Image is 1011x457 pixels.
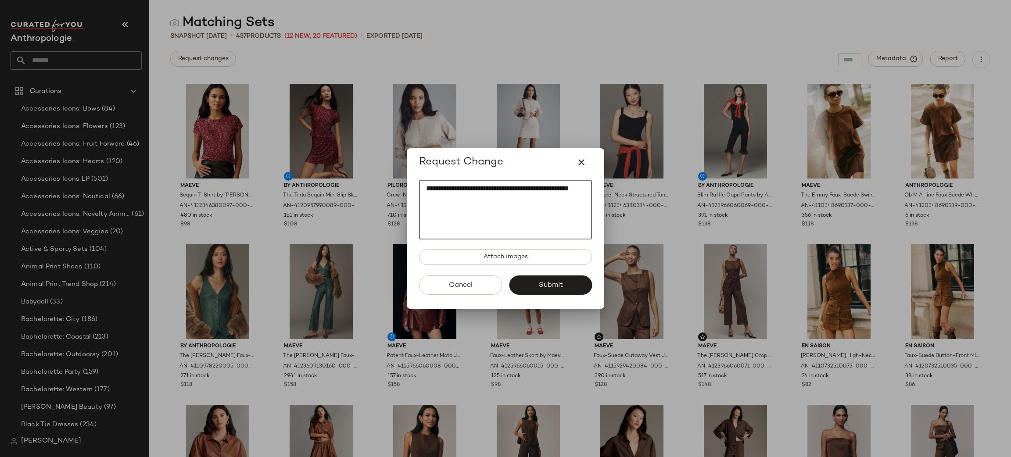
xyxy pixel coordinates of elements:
span: Attach images [483,253,528,261]
span: Request Change [419,155,503,169]
button: Attach images [419,249,592,265]
span: Submit [538,281,563,289]
button: Submit [509,275,592,295]
button: Cancel [419,275,502,295]
span: Cancel [448,281,473,289]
